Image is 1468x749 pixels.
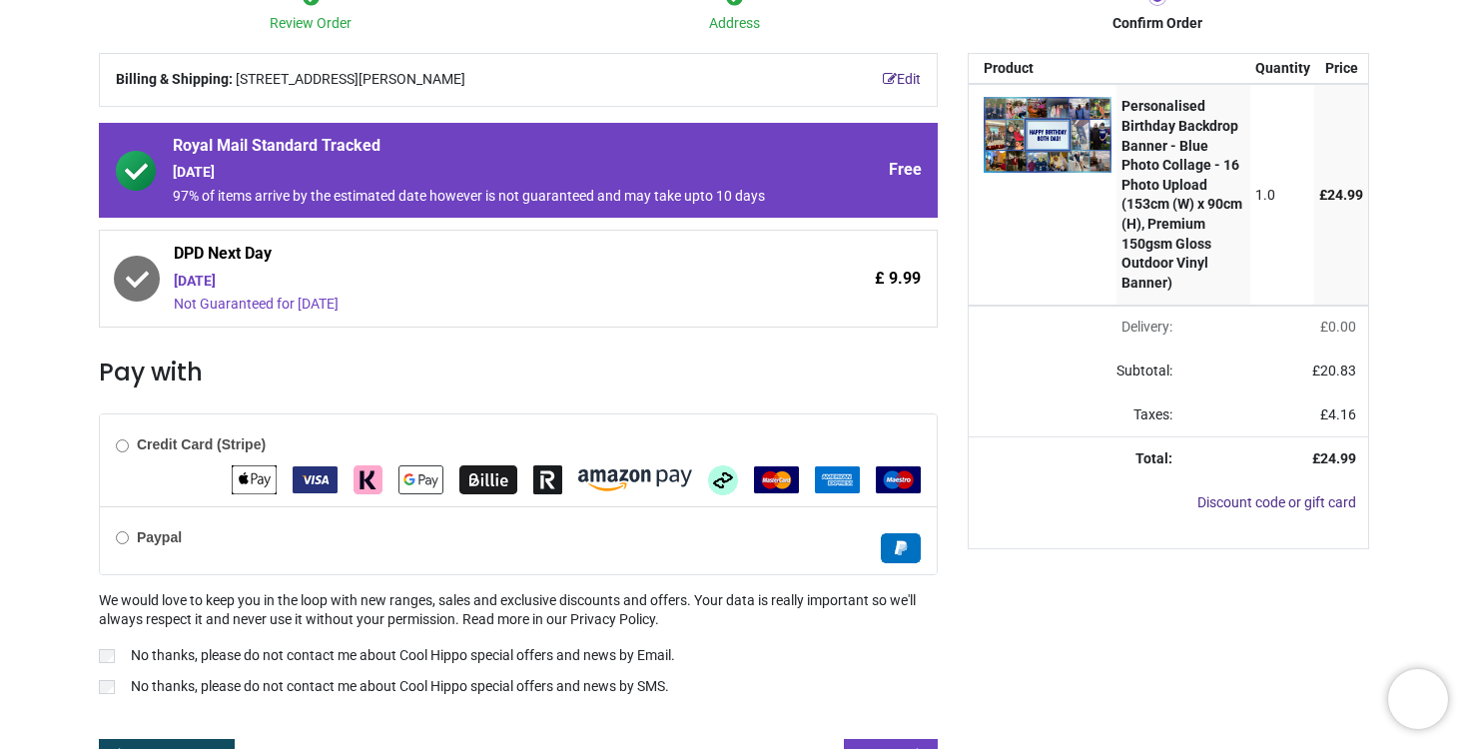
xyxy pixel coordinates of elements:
span: 0.00 [1328,319,1356,335]
img: Apple Pay [232,465,277,494]
th: Product [969,54,1116,84]
b: Billing & Shipping: [116,71,233,87]
td: Taxes: [969,393,1184,437]
img: Afterpay Clearpay [708,465,738,495]
span: £ [1320,406,1356,422]
img: yCapv0AAAAGSURBVAMAo3KuoS+cY6IAAAAASUVORK5CYII= [984,97,1111,172]
span: 4.16 [1328,406,1356,422]
a: Edit [883,70,921,90]
img: Google Pay [398,465,443,494]
span: Amazon Pay [578,470,692,486]
span: Royal Mail Standard Tracked [173,135,772,163]
img: Amazon Pay [578,469,692,491]
img: VISA [293,466,338,493]
div: [DATE] [173,163,772,183]
img: Klarna [354,465,382,494]
input: Paypal [116,531,129,544]
th: Price [1314,54,1368,84]
div: Confirm Order [946,14,1369,34]
input: No thanks, please do not contact me about Cool Hippo special offers and news by SMS. [99,680,115,694]
div: 97% of items arrive by the estimated date however is not guaranteed and may take upto 10 days [173,187,772,207]
span: VISA [293,470,338,486]
input: Credit Card (Stripe) [116,439,129,452]
td: Subtotal: [969,350,1184,393]
span: £ [1320,319,1356,335]
img: Paypal [881,533,921,563]
img: Billie [459,465,517,494]
span: Paypal [881,538,921,554]
div: We would love to keep you in the loop with new ranges, sales and exclusive discounts and offers. ... [99,591,938,701]
img: American Express [815,466,860,493]
span: Apple Pay [232,470,277,486]
td: Delivery will be updated after choosing a new delivery method [969,306,1184,350]
h3: Pay with [99,356,938,389]
p: No thanks, please do not contact me about Cool Hippo special offers and news by Email. [131,646,675,666]
span: Afterpay Clearpay [708,470,738,486]
div: Address [522,14,946,34]
input: No thanks, please do not contact me about Cool Hippo special offers and news by Email. [99,649,115,663]
span: £ [1319,187,1363,203]
span: MasterCard [754,470,799,486]
span: American Express [815,470,860,486]
b: Paypal [137,529,182,545]
span: Revolut Pay [533,470,562,486]
strong: Total: [1135,450,1172,466]
span: 20.83 [1320,363,1356,378]
span: 24.99 [1327,187,1363,203]
b: Credit Card (Stripe) [137,436,266,452]
div: Not Guaranteed for [DATE] [174,295,771,315]
span: 24.99 [1320,450,1356,466]
iframe: Brevo live chat [1388,669,1448,729]
strong: £ [1312,450,1356,466]
strong: Personalised Birthday Backdrop Banner - Blue Photo Collage - 16 Photo Upload (153cm (W) x 90cm (H... [1121,98,1242,290]
p: No thanks, please do not contact me about Cool Hippo special offers and news by SMS. [131,677,669,697]
span: £ 9.99 [875,268,921,290]
span: DPD Next Day [174,243,771,271]
a: Discount code or gift card [1197,494,1356,510]
span: Free [889,159,922,181]
img: MasterCard [754,466,799,493]
img: Revolut Pay [533,465,562,494]
th: Quantity [1250,54,1315,84]
div: 1.0 [1255,186,1310,206]
span: Billie [459,470,517,486]
span: £ [1312,363,1356,378]
span: Klarna [354,470,382,486]
div: [DATE] [174,272,771,292]
span: Maestro [876,470,921,486]
div: Review Order [99,14,522,34]
span: [STREET_ADDRESS][PERSON_NAME] [236,70,465,90]
img: Maestro [876,466,921,493]
span: Google Pay [398,470,443,486]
